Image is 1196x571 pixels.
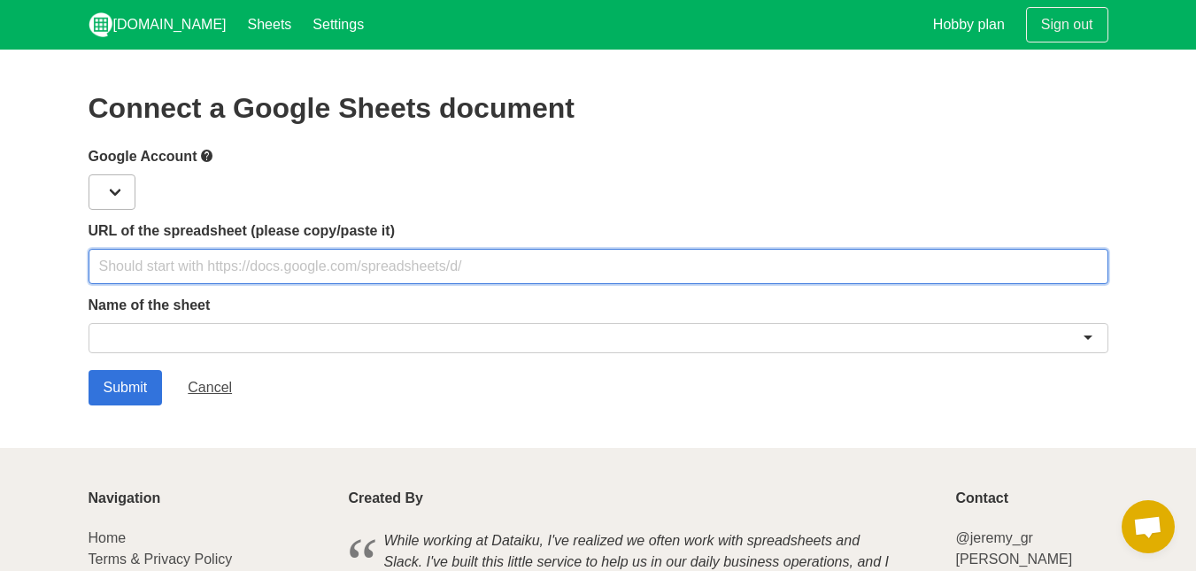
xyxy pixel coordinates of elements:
[1026,7,1108,42] a: Sign out
[955,530,1032,545] a: @jeremy_gr
[89,92,1108,124] h2: Connect a Google Sheets document
[89,249,1108,284] input: Should start with https://docs.google.com/spreadsheets/d/
[89,530,127,545] a: Home
[89,490,328,506] p: Navigation
[89,145,1108,167] label: Google Account
[89,12,113,37] img: logo_v2_white.png
[89,295,1108,316] label: Name of the sheet
[89,370,163,405] input: Submit
[955,490,1107,506] p: Contact
[89,220,1108,242] label: URL of the spreadsheet (please copy/paste it)
[349,490,935,506] p: Created By
[1122,500,1175,553] div: Open chat
[89,552,233,567] a: Terms & Privacy Policy
[173,370,247,405] a: Cancel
